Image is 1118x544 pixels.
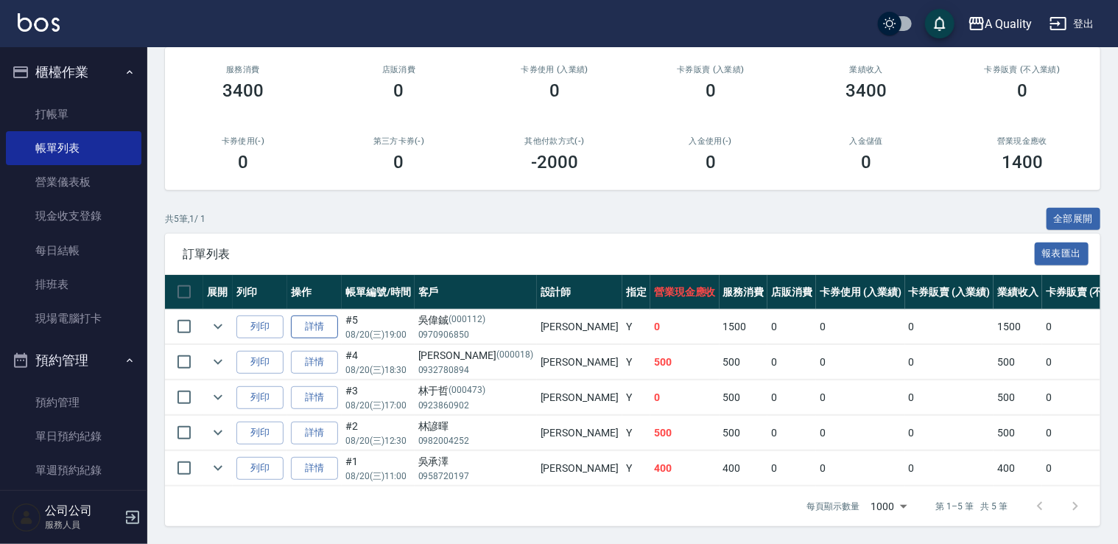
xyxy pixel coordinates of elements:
th: 操作 [287,275,342,310]
td: [PERSON_NAME] [537,345,622,380]
th: 業績收入 [994,275,1042,310]
button: 報表匯出 [1035,243,1089,265]
td: 400 [720,451,768,486]
a: 營業儀表板 [6,165,141,199]
td: 0 [905,416,994,450]
h2: 卡券販賣 (入業績) [650,65,771,74]
td: 0 [767,416,816,450]
td: 0 [650,380,720,415]
div: A Quality [985,15,1033,33]
td: Y [622,416,650,450]
p: (000018) [496,348,533,363]
a: 預約管理 [6,386,141,419]
h2: 業績收入 [806,65,927,74]
p: 0958720197 [418,470,533,483]
a: 現金收支登錄 [6,199,141,233]
p: 08/20 (三) 11:00 [345,470,411,483]
h2: 入金儲值 [806,136,927,146]
td: Y [622,345,650,380]
h2: 第三方卡券(-) [339,136,460,146]
a: 現場電腦打卡 [6,301,141,335]
h2: 卡券販賣 (不入業績) [962,65,1083,74]
th: 服務消費 [720,275,768,310]
div: 吳承澤 [418,454,533,470]
td: #5 [342,310,415,344]
h3: 0 [394,152,404,172]
td: 0 [767,380,816,415]
td: 500 [994,416,1042,450]
th: 營業現金應收 [650,275,720,310]
td: Y [622,310,650,344]
div: 林于哲 [418,383,533,399]
td: 500 [650,345,720,380]
a: 詳情 [291,457,338,480]
p: 08/20 (三) 17:00 [345,399,411,412]
td: 0 [905,451,994,486]
td: 0 [767,345,816,380]
td: 0 [650,310,720,344]
a: 單日預約紀錄 [6,419,141,453]
td: 0 [905,310,994,344]
p: 0932780894 [418,363,533,377]
button: save [925,9,954,38]
h2: 店販消費 [339,65,460,74]
span: 訂單列表 [183,247,1035,262]
td: 0 [905,345,994,380]
td: #2 [342,416,415,450]
a: 單週預約紀錄 [6,453,141,487]
div: 1000 [865,487,913,526]
td: 1500 [994,310,1042,344]
th: 展開 [203,275,233,310]
td: #1 [342,451,415,486]
img: Logo [18,13,60,32]
td: 0 [767,310,816,344]
button: expand row [207,457,229,479]
h3: -2000 [531,152,578,172]
td: 500 [994,345,1042,380]
button: expand row [207,315,229,338]
th: 卡券使用 (入業績) [816,275,905,310]
h3: 0 [394,80,404,101]
button: 列印 [236,315,284,338]
th: 帳單編號/時間 [342,275,415,310]
button: 列印 [236,422,284,444]
td: 1500 [720,310,768,344]
h2: 入金使用(-) [650,136,771,146]
a: 詳情 [291,386,338,409]
a: 打帳單 [6,97,141,131]
td: 500 [994,380,1042,415]
h2: 營業現金應收 [962,136,1083,146]
p: 服務人員 [45,518,120,531]
p: 0982004252 [418,434,533,447]
p: 0970906850 [418,328,533,341]
td: 500 [720,416,768,450]
td: 0 [816,310,905,344]
button: 列印 [236,386,284,409]
h2: 其他付款方式(-) [494,136,615,146]
button: 預約管理 [6,341,141,380]
th: 設計師 [537,275,622,310]
div: 吳偉鋮 [418,313,533,328]
td: 500 [720,380,768,415]
th: 客戶 [415,275,537,310]
a: 每日結帳 [6,234,141,268]
a: 詳情 [291,315,338,338]
td: 0 [816,416,905,450]
button: expand row [207,422,229,444]
td: Y [622,451,650,486]
td: [PERSON_NAME] [537,310,622,344]
a: 帳單列表 [6,131,141,165]
h3: 1400 [1002,152,1043,172]
p: 0923860902 [418,399,533,412]
th: 店販消費 [767,275,816,310]
h3: 3400 [222,80,264,101]
h3: 0 [706,152,716,172]
p: 08/20 (三) 12:30 [345,434,411,447]
h3: 0 [549,80,560,101]
h2: 卡券使用 (入業績) [494,65,615,74]
p: (000473) [449,383,486,399]
td: [PERSON_NAME] [537,451,622,486]
h3: 0 [861,152,871,172]
p: 08/20 (三) 18:30 [345,363,411,377]
div: [PERSON_NAME] [418,348,533,363]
